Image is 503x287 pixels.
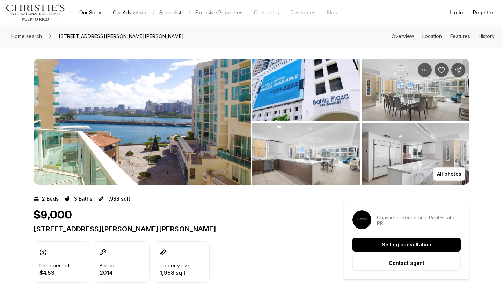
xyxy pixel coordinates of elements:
[321,8,343,17] a: Blog
[252,59,469,185] li: 2 of 6
[433,167,465,181] button: All photos
[392,34,495,39] nav: Page section menu
[252,59,360,121] button: View image gallery
[392,33,414,39] a: Skip to: Overview
[479,33,495,39] a: Skip to: History
[11,33,42,39] span: Home search
[352,256,461,271] button: Contact agent
[74,8,107,17] a: Our Story
[248,8,285,17] button: Contact Us
[74,196,93,202] p: 3 Baths
[451,63,465,77] button: Share Property: 25 MUNOZ RIVERA AVE #601
[39,270,71,275] p: $4.53
[6,4,65,21] img: logo
[8,31,45,42] a: Home search
[285,8,321,17] a: Resources
[42,196,59,202] p: 2 Beds
[473,10,493,15] span: Register
[34,225,319,233] p: [STREET_ADDRESS][PERSON_NAME][PERSON_NAME]
[422,33,442,39] a: Skip to: Location
[56,31,187,42] span: [STREET_ADDRESS][PERSON_NAME][PERSON_NAME]
[64,193,93,204] button: 3 Baths
[352,238,461,252] button: Selling consultation
[107,196,130,202] p: 1,988 sqft
[469,6,497,20] button: Register
[382,242,431,247] p: Selling consultation
[107,8,153,17] a: Our Advantage
[252,122,360,185] button: View image gallery
[190,8,248,17] a: Exclusive Properties
[34,59,469,185] div: Listing Photos
[154,8,189,17] a: Specialists
[437,171,461,177] p: All photos
[377,215,461,226] p: Christie's International Real Estate PR
[34,209,72,222] h1: $9,000
[39,263,71,268] p: Price per sqft
[100,263,114,268] p: Built in
[100,270,114,275] p: 2014
[450,33,470,39] a: Skip to: Features
[389,260,424,266] p: Contact agent
[34,59,251,185] button: View image gallery
[160,270,191,275] p: 1,988 sqft
[450,10,463,15] span: Login
[362,122,469,185] button: View image gallery
[362,59,469,121] button: View image gallery
[160,263,191,268] p: Property size
[34,59,251,185] li: 1 of 6
[418,63,432,77] button: Property options
[435,63,449,77] button: Save Property: 25 MUNOZ RIVERA AVE #601
[445,6,467,20] button: Login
